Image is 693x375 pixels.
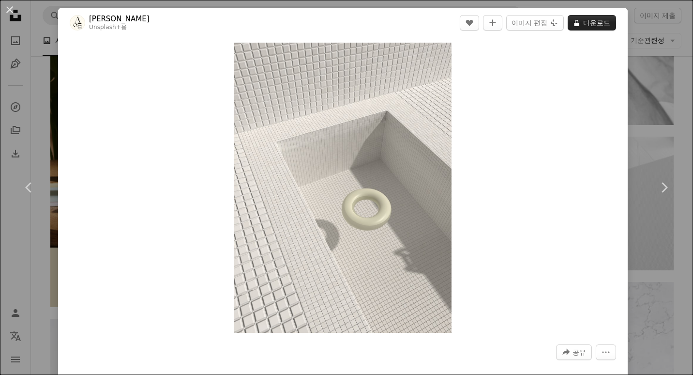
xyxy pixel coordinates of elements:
[635,141,693,234] a: 다음
[70,15,85,31] img: Allison Saeng의 프로필로 이동
[572,345,586,359] span: 공유
[568,15,616,31] button: 다운로드
[89,14,150,24] a: [PERSON_NAME]
[89,24,150,31] div: 용
[460,15,479,31] button: 좋아요
[89,24,121,31] a: Unsplash+
[556,344,592,360] button: 이 이미지 공유
[234,43,452,333] button: 이 이미지 확대
[506,15,564,31] button: 이미지 편집
[483,15,502,31] button: 컬렉션에 추가
[596,344,616,360] button: 더 많은 작업
[234,43,452,333] img: 변기와 세면대가 있는 흰색 욕실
